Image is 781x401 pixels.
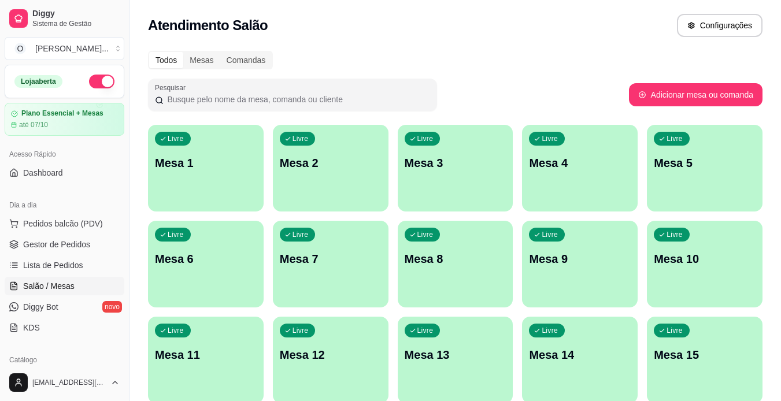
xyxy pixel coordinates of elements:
p: Livre [417,134,434,143]
p: Livre [293,326,309,335]
p: Mesa 12 [280,347,382,363]
button: LivreMesa 4 [522,125,638,211]
p: Mesa 7 [280,251,382,267]
button: LivreMesa 9 [522,221,638,307]
p: Mesa 14 [529,347,631,363]
h2: Atendimento Salão [148,16,268,35]
div: Todos [149,52,183,68]
div: [PERSON_NAME] ... [35,43,109,54]
span: Gestor de Pedidos [23,239,90,250]
p: Livre [542,134,558,143]
p: Livre [168,230,184,239]
a: Diggy Botnovo [5,298,124,316]
span: Lista de Pedidos [23,259,83,271]
a: Dashboard [5,164,124,182]
span: Diggy Bot [23,301,58,313]
button: Pedidos balcão (PDV) [5,214,124,233]
a: Plano Essencial + Mesasaté 07/10 [5,103,124,136]
p: Mesa 11 [155,347,257,363]
button: Alterar Status [89,75,114,88]
span: Dashboard [23,167,63,179]
div: Catálogo [5,351,124,369]
button: Adicionar mesa ou comanda [629,83,763,106]
p: Livre [667,230,683,239]
button: LivreMesa 6 [148,221,264,307]
div: Comandas [220,52,272,68]
a: Salão / Mesas [5,277,124,295]
p: Livre [168,326,184,335]
p: Mesa 8 [405,251,506,267]
article: até 07/10 [19,120,48,129]
span: KDS [23,322,40,333]
p: Livre [542,230,558,239]
a: KDS [5,318,124,337]
p: Mesa 4 [529,155,631,171]
p: Livre [667,326,683,335]
span: Salão / Mesas [23,280,75,292]
span: Pedidos balcão (PDV) [23,218,103,229]
div: Acesso Rápido [5,145,124,164]
span: [EMAIL_ADDRESS][DOMAIN_NAME] [32,378,106,387]
label: Pesquisar [155,83,190,92]
button: LivreMesa 5 [647,125,763,211]
p: Livre [293,134,309,143]
input: Pesquisar [164,94,430,105]
div: Mesas [183,52,220,68]
span: Sistema de Gestão [32,19,120,28]
p: Livre [168,134,184,143]
p: Mesa 10 [654,251,756,267]
button: LivreMesa 10 [647,221,763,307]
div: Loja aberta [14,75,62,88]
button: LivreMesa 3 [398,125,513,211]
button: LivreMesa 8 [398,221,513,307]
p: Mesa 1 [155,155,257,171]
p: Mesa 13 [405,347,506,363]
p: Mesa 15 [654,347,756,363]
p: Mesa 6 [155,251,257,267]
p: Mesa 3 [405,155,506,171]
button: LivreMesa 7 [273,221,388,307]
p: Livre [542,326,558,335]
button: Configurações [677,14,763,37]
p: Mesa 9 [529,251,631,267]
p: Livre [667,134,683,143]
a: Lista de Pedidos [5,256,124,274]
a: Gestor de Pedidos [5,235,124,254]
article: Plano Essencial + Mesas [21,109,103,118]
p: Mesa 5 [654,155,756,171]
p: Livre [417,326,434,335]
p: Mesa 2 [280,155,382,171]
button: LivreMesa 1 [148,125,264,211]
p: Livre [293,230,309,239]
button: Select a team [5,37,124,60]
button: [EMAIL_ADDRESS][DOMAIN_NAME] [5,369,124,396]
span: O [14,43,26,54]
div: Dia a dia [5,196,124,214]
span: Diggy [32,9,120,19]
p: Livre [417,230,434,239]
a: DiggySistema de Gestão [5,5,124,32]
button: LivreMesa 2 [273,125,388,211]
